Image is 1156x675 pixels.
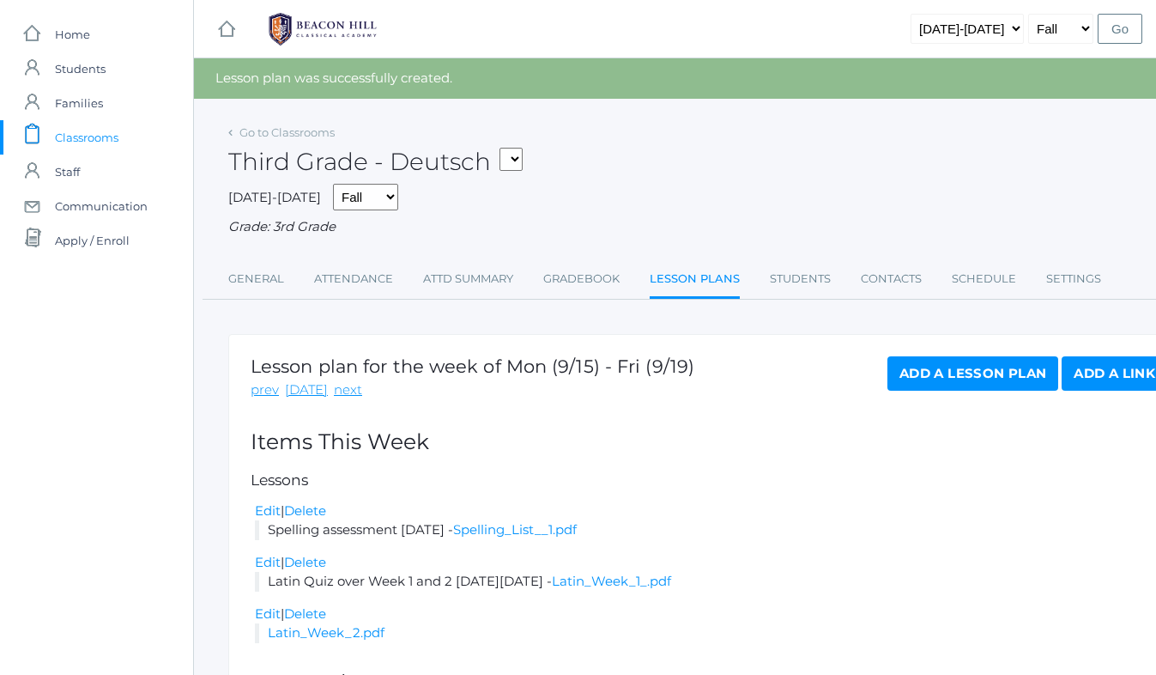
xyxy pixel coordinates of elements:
a: Attendance [314,262,393,296]
a: Latin_Week_2.pdf [268,624,384,641]
a: Students [770,262,831,296]
a: Edit [255,605,281,622]
a: Delete [284,502,326,519]
a: Gradebook [543,262,620,296]
img: BHCALogos-05-308ed15e86a5a0abce9b8dd61676a3503ac9727e845dece92d48e8588c001991.png [258,8,387,51]
a: Edit [255,554,281,570]
span: Home [55,17,90,52]
a: Settings [1046,262,1101,296]
a: Contacts [861,262,922,296]
a: General [228,262,284,296]
span: Communication [55,189,148,223]
h2: Third Grade - Deutsch [228,149,523,175]
span: Apply / Enroll [55,223,130,258]
a: Attd Summary [423,262,513,296]
span: Families [55,86,103,120]
a: Edit [255,502,281,519]
a: Schedule [952,262,1016,296]
span: Students [55,52,106,86]
a: [DATE] [285,380,328,400]
a: next [334,380,362,400]
a: Delete [284,554,326,570]
div: Lesson plan was successfully created. [194,58,1156,99]
a: Spelling_List__1.pdf [453,521,577,538]
span: Staff [55,155,80,189]
a: Go to Classrooms [239,125,335,139]
h1: Lesson plan for the week of Mon (9/15) - Fri (9/19) [251,356,694,376]
a: Lesson Plans [650,262,740,299]
a: Delete [284,605,326,622]
span: [DATE]-[DATE] [228,189,321,205]
span: Classrooms [55,120,118,155]
a: prev [251,380,279,400]
a: Latin_Week_1_.pdf [552,573,671,589]
a: Add a Lesson Plan [887,356,1058,391]
input: Go [1098,14,1142,44]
